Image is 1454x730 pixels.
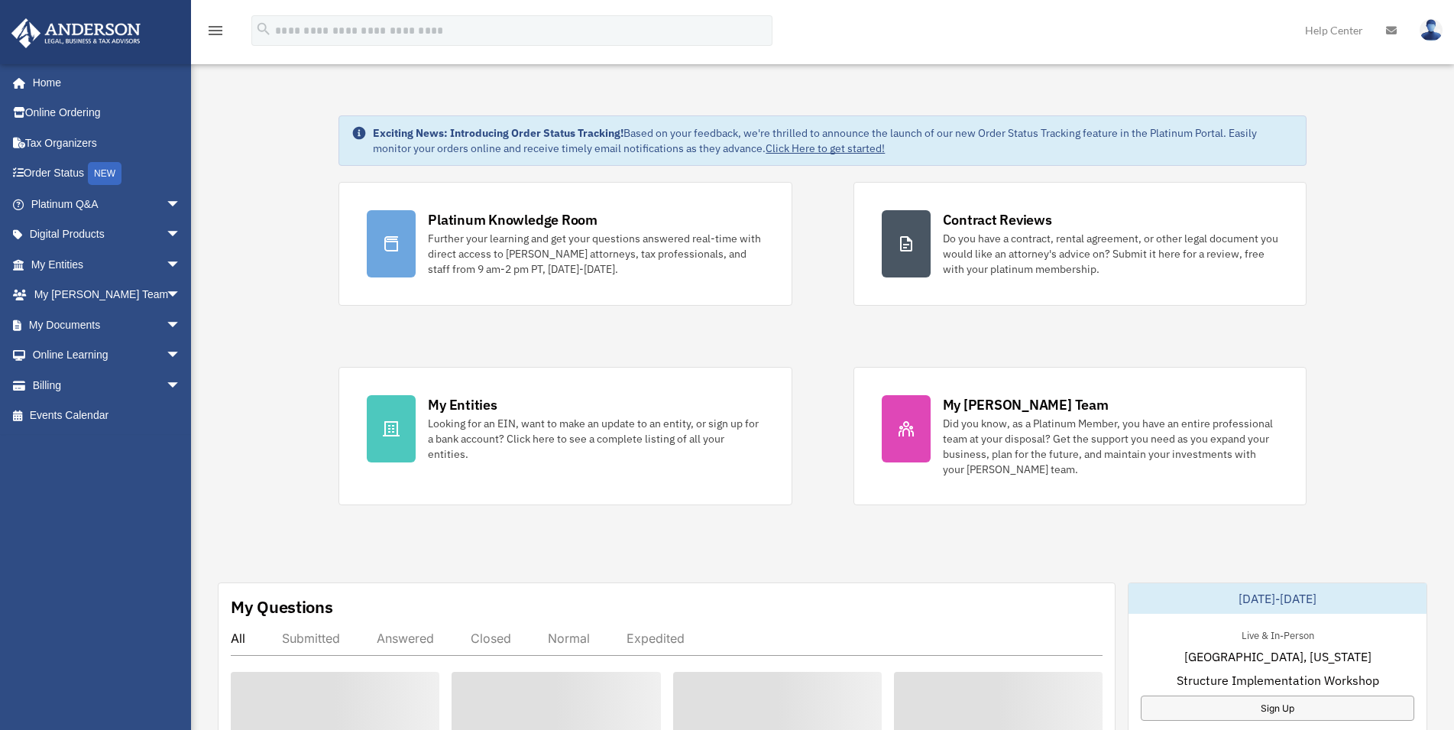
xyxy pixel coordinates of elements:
[166,370,196,401] span: arrow_drop_down
[1229,626,1326,642] div: Live & In-Person
[428,231,763,277] div: Further your learning and get your questions answered real-time with direct access to [PERSON_NAM...
[11,158,204,190] a: Order StatusNEW
[7,18,145,48] img: Anderson Advisors Platinum Portal
[1177,671,1379,689] span: Structure Implementation Workshop
[471,631,511,646] div: Closed
[166,219,196,251] span: arrow_drop_down
[231,631,245,646] div: All
[338,182,792,306] a: Platinum Knowledge Room Further your learning and get your questions answered real-time with dire...
[11,310,204,340] a: My Documentsarrow_drop_down
[166,189,196,220] span: arrow_drop_down
[943,210,1052,229] div: Contract Reviews
[853,182,1307,306] a: Contract Reviews Do you have a contract, rental agreement, or other legal document you would like...
[766,141,885,155] a: Click Here to get started!
[943,395,1109,414] div: My [PERSON_NAME] Team
[1184,647,1371,666] span: [GEOGRAPHIC_DATA], [US_STATE]
[11,340,204,371] a: Online Learningarrow_drop_down
[166,310,196,341] span: arrow_drop_down
[11,98,204,128] a: Online Ordering
[373,126,623,140] strong: Exciting News: Introducing Order Status Tracking!
[11,370,204,401] a: Billingarrow_drop_down
[853,367,1307,505] a: My [PERSON_NAME] Team Did you know, as a Platinum Member, you have an entire professional team at...
[11,189,204,219] a: Platinum Q&Aarrow_drop_down
[11,67,196,98] a: Home
[1129,583,1426,614] div: [DATE]-[DATE]
[428,210,597,229] div: Platinum Knowledge Room
[943,231,1278,277] div: Do you have a contract, rental agreement, or other legal document you would like an attorney's ad...
[627,631,685,646] div: Expedited
[1141,696,1414,721] a: Sign Up
[377,631,434,646] div: Answered
[428,416,763,462] div: Looking for an EIN, want to make an update to an entity, or sign up for a bank account? Click her...
[338,367,792,505] a: My Entities Looking for an EIN, want to make an update to an entity, or sign up for a bank accoun...
[11,401,204,431] a: Events Calendar
[943,416,1278,477] div: Did you know, as a Platinum Member, you have an entire professional team at your disposal? Get th...
[11,280,204,310] a: My [PERSON_NAME] Teamarrow_drop_down
[11,128,204,158] a: Tax Organizers
[231,595,333,618] div: My Questions
[255,21,272,37] i: search
[166,340,196,371] span: arrow_drop_down
[282,631,340,646] div: Submitted
[1420,19,1443,41] img: User Pic
[373,125,1293,156] div: Based on your feedback, we're thrilled to announce the launch of our new Order Status Tracking fe...
[166,280,196,311] span: arrow_drop_down
[11,219,204,250] a: Digital Productsarrow_drop_down
[206,27,225,40] a: menu
[166,249,196,281] span: arrow_drop_down
[206,21,225,40] i: menu
[88,162,121,185] div: NEW
[428,395,497,414] div: My Entities
[11,249,204,280] a: My Entitiesarrow_drop_down
[548,631,590,646] div: Normal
